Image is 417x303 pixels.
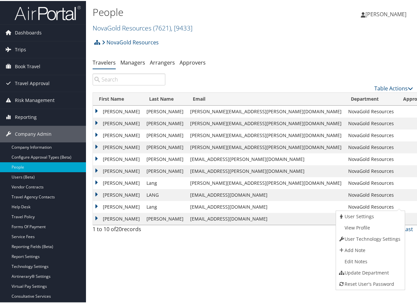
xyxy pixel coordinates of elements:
[187,188,345,200] td: [EMAIL_ADDRESS][DOMAIN_NAME]
[93,176,143,188] td: [PERSON_NAME]
[187,152,345,164] td: [EMAIL_ADDRESS][PERSON_NAME][DOMAIN_NAME]
[15,91,55,108] span: Risk Management
[187,164,345,176] td: [EMAIL_ADDRESS][PERSON_NAME][DOMAIN_NAME]
[336,278,403,289] a: Reset User's Password
[345,140,397,152] td: NovaGold Resources
[15,74,50,91] span: Travel Approval
[143,140,187,152] td: [PERSON_NAME]
[120,58,145,65] a: Managers
[171,23,192,31] span: , [ 9433 ]
[143,200,187,212] td: Lang
[180,58,206,65] a: Approvers
[336,232,403,244] a: User Technology Settings
[361,3,413,23] a: [PERSON_NAME]
[15,4,81,20] img: airportal-logo.png
[336,221,403,232] a: AirPortal Profile
[93,212,143,224] td: [PERSON_NAME]
[336,266,403,278] a: Update Department For This Traveler
[336,244,403,255] a: Add Note
[15,57,40,74] span: Book Travel
[187,128,345,140] td: [PERSON_NAME][EMAIL_ADDRESS][PERSON_NAME][DOMAIN_NAME]
[336,210,403,221] a: View User's Settings
[15,24,42,40] span: Dashboards
[187,212,345,224] td: [EMAIL_ADDRESS][DOMAIN_NAME]
[345,152,397,164] td: NovaGold Resources
[143,164,187,176] td: [PERSON_NAME]
[345,164,397,176] td: NovaGold Resources
[345,117,397,128] td: NovaGold Resources
[93,117,143,128] td: [PERSON_NAME]
[93,224,165,235] div: 1 to 10 of records
[187,200,345,212] td: [EMAIL_ADDRESS][DOMAIN_NAME]
[336,255,403,266] a: Edit Notes
[93,188,143,200] td: [PERSON_NAME]
[143,92,187,105] th: Last Name: activate to sort column descending
[15,40,26,57] span: Trips
[187,92,345,105] th: Email: activate to sort column ascending
[93,164,143,176] td: [PERSON_NAME]
[93,23,192,31] a: NovaGold Resources
[93,152,143,164] td: [PERSON_NAME]
[143,128,187,140] td: [PERSON_NAME]
[374,84,413,91] a: Table Actions
[116,225,122,232] span: 20
[93,4,306,18] h1: People
[187,105,345,117] td: [PERSON_NAME][EMAIL_ADDRESS][PERSON_NAME][DOMAIN_NAME]
[93,140,143,152] td: [PERSON_NAME]
[345,176,397,188] td: NovaGold Resources
[345,188,397,200] td: NovaGold Resources
[143,188,187,200] td: LANG
[153,23,171,31] span: ( 7621 )
[93,58,116,65] a: Travelers
[143,176,187,188] td: Lang
[187,117,345,128] td: [PERSON_NAME][EMAIL_ADDRESS][PERSON_NAME][DOMAIN_NAME]
[345,200,397,212] td: NovaGold Resources
[93,128,143,140] td: [PERSON_NAME]
[143,105,187,117] td: [PERSON_NAME]
[15,108,37,125] span: Reporting
[93,92,143,105] th: First Name: activate to sort column ascending
[15,125,52,141] span: Company Admin
[365,10,406,17] span: [PERSON_NAME]
[93,105,143,117] td: [PERSON_NAME]
[187,140,345,152] td: [PERSON_NAME][EMAIL_ADDRESS][PERSON_NAME][DOMAIN_NAME]
[345,92,397,105] th: Department: activate to sort column ascending
[150,58,175,65] a: Arrangers
[345,105,397,117] td: NovaGold Resources
[345,128,397,140] td: NovaGold Resources
[93,200,143,212] td: [PERSON_NAME]
[403,225,413,232] a: Last
[143,117,187,128] td: [PERSON_NAME]
[102,35,159,48] a: NovaGold Resources
[143,152,187,164] td: [PERSON_NAME]
[93,73,165,84] input: Search
[187,176,345,188] td: [PERSON_NAME][EMAIL_ADDRESS][PERSON_NAME][DOMAIN_NAME]
[143,212,187,224] td: [PERSON_NAME]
